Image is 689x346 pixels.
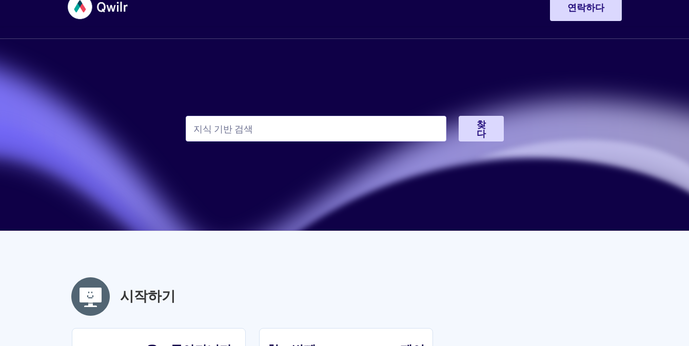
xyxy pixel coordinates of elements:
[186,116,447,141] input: 지식 기반 검색
[477,118,486,139] font: 찾다
[120,288,175,304] font: 시작하기
[459,116,503,141] button: 찾다
[120,287,175,306] a: 시작하기
[567,2,604,13] font: 연락하다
